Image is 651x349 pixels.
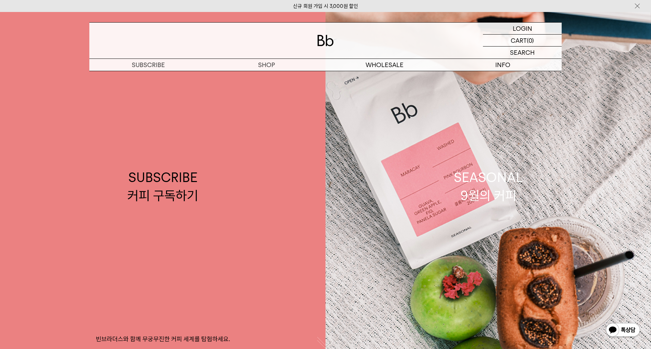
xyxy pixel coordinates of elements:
p: (0) [527,35,534,46]
p: LOGIN [513,23,532,34]
p: SEARCH [510,47,535,59]
a: LOGIN [483,23,562,35]
div: SUBSCRIBE 커피 구독하기 [127,168,198,205]
p: CART [511,35,527,46]
div: SEASONAL 9월의 커피 [454,168,523,205]
a: 신규 회원 가입 시 3,000원 할인 [293,3,358,9]
p: INFO [444,59,562,71]
img: 카카오톡 채널 1:1 채팅 버튼 [605,322,641,339]
p: WHOLESALE [325,59,444,71]
img: 로고 [317,35,334,46]
a: SUBSCRIBE [89,59,207,71]
a: SHOP [207,59,325,71]
a: CART (0) [483,35,562,47]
